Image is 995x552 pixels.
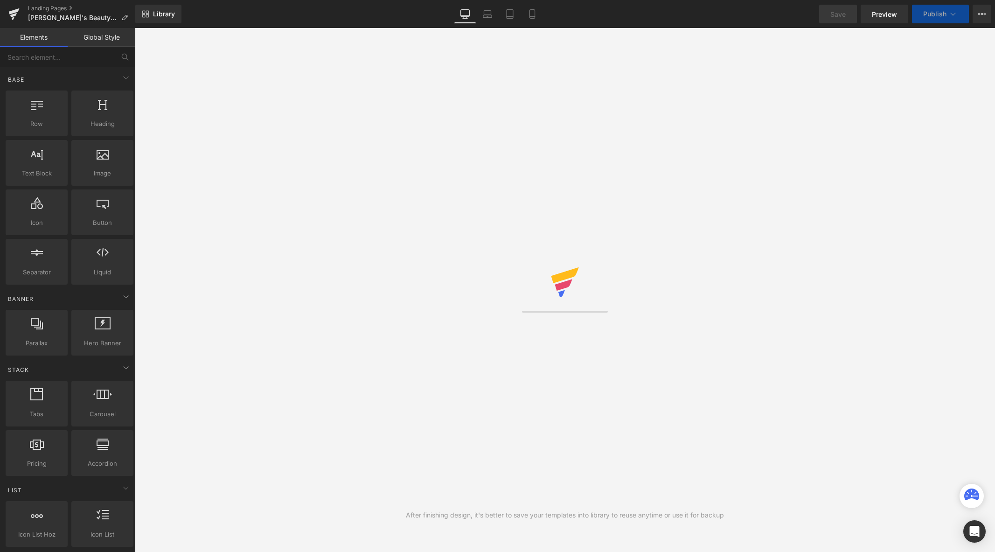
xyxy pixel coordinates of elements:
[28,14,118,21] span: [PERSON_NAME]'s Beauty Irvine Bye Bye Saggy Eyes $59.95
[7,294,35,303] span: Banner
[28,5,135,12] a: Landing Pages
[8,338,65,348] span: Parallax
[74,530,131,539] span: Icon List
[8,267,65,277] span: Separator
[74,119,131,129] span: Heading
[153,10,175,18] span: Library
[476,5,499,23] a: Laptop
[8,409,65,419] span: Tabs
[135,5,181,23] a: New Library
[74,409,131,419] span: Carousel
[963,520,986,543] div: Open Intercom Messenger
[68,28,135,47] a: Global Style
[454,5,476,23] a: Desktop
[830,9,846,19] span: Save
[872,9,897,19] span: Preview
[74,218,131,228] span: Button
[74,267,131,277] span: Liquid
[74,168,131,178] span: Image
[8,168,65,178] span: Text Block
[521,5,543,23] a: Mobile
[861,5,908,23] a: Preview
[74,338,131,348] span: Hero Banner
[912,5,969,23] button: Publish
[8,530,65,539] span: Icon List Hoz
[8,459,65,468] span: Pricing
[7,365,30,374] span: Stack
[499,5,521,23] a: Tablet
[74,459,131,468] span: Accordion
[7,75,25,84] span: Base
[8,119,65,129] span: Row
[406,510,724,520] div: After finishing design, it's better to save your templates into library to reuse anytime or use i...
[8,218,65,228] span: Icon
[973,5,991,23] button: More
[923,10,946,18] span: Publish
[7,486,23,495] span: List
